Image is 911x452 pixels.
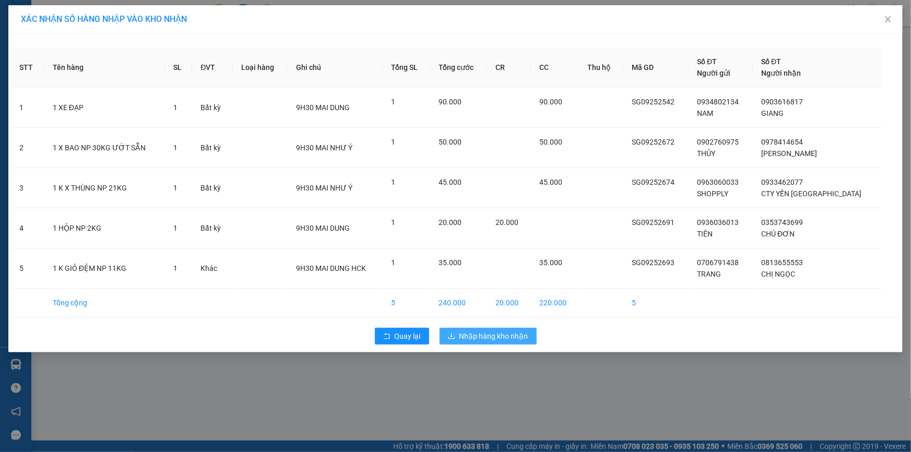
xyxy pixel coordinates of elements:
[539,258,562,267] span: 35.000
[100,9,183,32] div: [PERSON_NAME]
[873,5,903,34] button: Close
[884,15,892,23] span: close
[448,332,455,341] span: download
[173,184,178,192] span: 1
[391,258,395,267] span: 1
[192,88,233,128] td: Bất kỳ
[697,57,717,66] span: Số ĐT
[697,178,739,186] span: 0963060033
[697,258,739,267] span: 0706791438
[44,248,165,289] td: 1 K GIỎ ĐỆM NP 11KG
[579,47,623,88] th: Thu hộ
[697,69,730,77] span: Người gửi
[632,178,675,186] span: SG09252674
[495,218,518,227] span: 20.000
[439,178,462,186] span: 45.000
[100,32,183,45] div: ANH ĐEN XO
[761,189,861,198] span: CTY YẾN [GEOGRAPHIC_DATA]
[761,109,784,117] span: GIANG
[439,98,462,106] span: 90.000
[192,47,233,88] th: ĐVT
[761,218,803,227] span: 0353743699
[539,178,562,186] span: 45.000
[296,103,350,112] span: 9H30 MAI DUNG
[11,88,44,128] td: 1
[697,189,728,198] span: SHOPPLY
[459,330,528,342] span: Nhập hàng kho nhận
[623,289,689,317] td: 5
[761,69,801,77] span: Người nhận
[391,138,395,146] span: 1
[44,168,165,208] td: 1 K X THÙNG NP 21KG
[391,178,395,186] span: 1
[11,168,44,208] td: 3
[11,208,44,248] td: 4
[296,144,352,152] span: 9H30 MAI NHƯ Ý
[391,98,395,106] span: 1
[173,264,178,272] span: 1
[632,258,675,267] span: SG09252693
[383,289,430,317] td: 5
[487,289,531,317] td: 20.000
[632,138,675,146] span: SG09252672
[9,9,92,32] div: [PERSON_NAME]
[391,218,395,227] span: 1
[431,47,488,88] th: Tổng cước
[531,289,579,317] td: 220.000
[697,218,739,227] span: 0936036013
[395,330,421,342] span: Quay lại
[531,47,579,88] th: CC
[44,88,165,128] td: 1 XE ĐẠP
[383,47,430,88] th: Tổng SL
[697,270,721,278] span: TRANG
[761,57,781,66] span: Số ĐT
[9,32,92,45] div: TRỌNG 4H
[439,258,462,267] span: 35.000
[761,230,795,238] span: CHÚ ĐƠN
[44,289,165,317] td: Tổng cộng
[165,47,193,88] th: SL
[21,14,187,24] span: XÁC NHẬN SỐ HÀNG NHẬP VÀO KHO NHẬN
[761,149,817,158] span: [PERSON_NAME]
[431,289,488,317] td: 240.000
[11,47,44,88] th: STT
[173,103,178,112] span: 1
[697,149,715,158] span: THỦY
[233,47,287,88] th: Loại hàng
[487,47,531,88] th: CR
[173,144,178,152] span: 1
[173,224,178,232] span: 1
[761,138,803,146] span: 0978414654
[192,208,233,248] td: Bất kỳ
[11,128,44,168] td: 2
[761,270,795,278] span: CHỊ NGỌC
[383,332,391,341] span: rollback
[761,258,803,267] span: 0813655553
[288,47,383,88] th: Ghi chú
[539,138,562,146] span: 50.000
[632,218,675,227] span: SG09252691
[632,98,675,106] span: SG09252542
[375,328,429,344] button: rollbackQuay lại
[439,218,462,227] span: 20.000
[11,248,44,289] td: 5
[697,230,713,238] span: TIÊN
[44,47,165,88] th: Tên hàng
[697,98,739,106] span: 0934802134
[296,264,366,272] span: 9H30 MAI DUNG HCK
[761,98,803,106] span: 0903616817
[9,9,25,20] span: Gửi:
[761,178,803,186] span: 0933462077
[192,248,233,289] td: Khác
[192,168,233,208] td: Bất kỳ
[296,184,352,192] span: 9H30 MAI NHƯ Ý
[697,109,713,117] span: NAM
[697,138,739,146] span: 0902760975
[440,328,537,344] button: downloadNhập hàng kho nhận
[100,9,125,20] span: Nhận:
[539,98,562,106] span: 90.000
[9,67,183,93] div: Tên hàng: PHÍ GTN MÃ NT09250773(120K) ( : 1 )
[44,208,165,248] td: 1 HỘP NP 2KG
[439,138,462,146] span: 50.000
[192,128,233,168] td: Bất kỳ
